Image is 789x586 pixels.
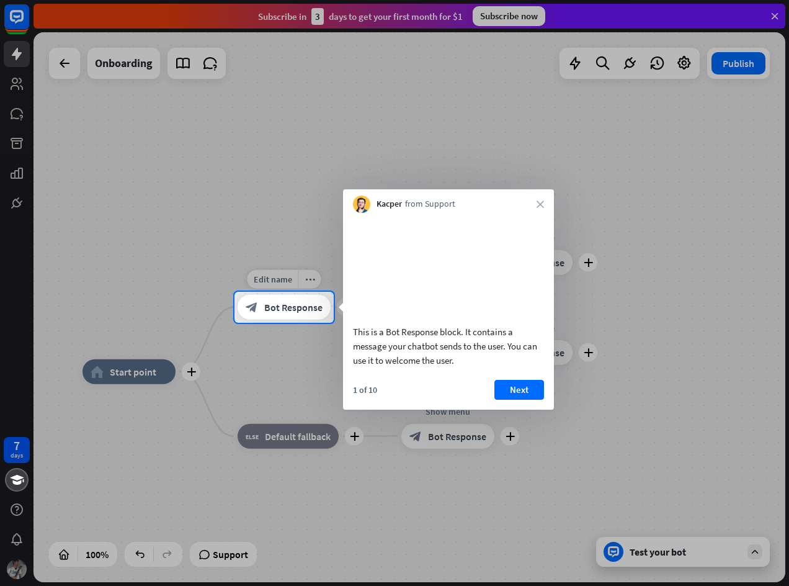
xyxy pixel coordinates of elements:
[405,198,455,210] span: from Support
[246,301,258,313] i: block_bot_response
[537,201,544,208] i: close
[494,380,544,400] button: Next
[353,325,544,367] div: This is a Bot Response block. It contains a message your chatbot sends to the user. You can use i...
[264,301,323,313] span: Bot Response
[377,198,402,210] span: Kacper
[353,384,377,395] div: 1 of 10
[10,5,47,42] button: Open LiveChat chat widget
